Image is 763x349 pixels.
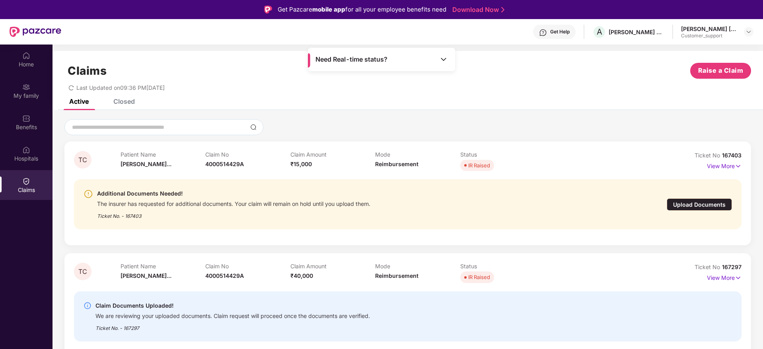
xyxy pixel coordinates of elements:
p: Patient Name [121,151,206,158]
button: Raise a Claim [690,63,751,79]
img: svg+xml;base64,PHN2ZyBpZD0iQ2xhaW0iIHhtbG5zPSJodHRwOi8vd3d3LnczLm9yZy8yMDAwL3N2ZyIgd2lkdGg9IjIwIi... [22,177,30,185]
span: ₹40,000 [290,272,313,279]
div: Ticket No. - 167297 [95,320,370,332]
p: Mode [375,151,460,158]
p: Mode [375,263,460,270]
img: svg+xml;base64,PHN2ZyBpZD0iSW5mby0yMHgyMCIgeG1sbnM9Imh0dHA6Ly93d3cudzMub3JnLzIwMDAvc3ZnIiB3aWR0aD... [84,302,91,310]
div: Get Pazcare for all your employee benefits need [278,5,446,14]
div: [PERSON_NAME] [PERSON_NAME] [681,25,737,33]
p: Status [460,151,545,158]
span: 4000514429A [205,272,244,279]
span: 167297 [722,264,742,270]
img: svg+xml;base64,PHN2ZyBpZD0iQmVuZWZpdHMiIHhtbG5zPSJodHRwOi8vd3d3LnczLm9yZy8yMDAwL3N2ZyIgd2lkdGg9Ij... [22,114,30,122]
p: Claim Amount [290,263,376,270]
span: TC [78,268,87,275]
img: svg+xml;base64,PHN2ZyB4bWxucz0iaHR0cDovL3d3dy53My5vcmcvMjAwMC9zdmciIHdpZHRoPSIxNyIgaGVpZ2h0PSIxNy... [735,273,742,282]
span: [PERSON_NAME]... [121,272,171,279]
p: View More [707,160,742,171]
span: Reimbursement [375,272,418,279]
img: Logo [264,6,272,14]
div: IR Raised [468,161,490,169]
span: 4000514429A [205,161,244,167]
p: Claim No [205,151,290,158]
div: Additional Documents Needed! [97,189,370,198]
div: Claim Documents Uploaded! [95,301,370,310]
img: svg+xml;base64,PHN2ZyB4bWxucz0iaHR0cDovL3d3dy53My5vcmcvMjAwMC9zdmciIHdpZHRoPSIxNyIgaGVpZ2h0PSIxNy... [735,162,742,171]
span: Ticket No [695,264,722,270]
p: Claim Amount [290,151,376,158]
div: The insurer has requested for additional documents. Your claim will remain on hold until you uplo... [97,198,370,207]
img: svg+xml;base64,PHN2ZyBpZD0iSG9zcGl0YWxzIiB4bWxucz0iaHR0cDovL3d3dy53My5vcmcvMjAwMC9zdmciIHdpZHRoPS... [22,146,30,154]
span: Ticket No [695,152,722,159]
div: We are reviewing your uploaded documents. Claim request will proceed once the documents are verif... [95,310,370,320]
h1: Claims [68,64,107,78]
div: Closed [113,97,135,105]
p: Claim No [205,263,290,270]
img: Stroke [501,6,504,14]
span: ₹15,000 [290,161,312,167]
p: Status [460,263,545,270]
div: Active [69,97,89,105]
div: Get Help [550,29,570,35]
a: Download Now [452,6,502,14]
p: View More [707,271,742,282]
img: New Pazcare Logo [10,27,61,37]
strong: mobile app [312,6,345,13]
span: redo [68,84,74,91]
span: Reimbursement [375,161,418,167]
span: TC [78,157,87,163]
img: svg+xml;base64,PHN2ZyBpZD0iU2VhcmNoLTMyeDMyIiB4bWxucz0iaHR0cDovL3d3dy53My5vcmcvMjAwMC9zdmciIHdpZH... [250,124,257,130]
img: svg+xml;base64,PHN2ZyB3aWR0aD0iMjAiIGhlaWdodD0iMjAiIHZpZXdCb3g9IjAgMCAyMCAyMCIgZmlsbD0ibm9uZSIgeG... [22,83,30,91]
img: svg+xml;base64,PHN2ZyBpZD0iV2FybmluZ18tXzI0eDI0IiBkYXRhLW5hbWU9Ildhcm5pbmcgLSAyNHgyNCIgeG1sbnM9Im... [84,189,93,199]
div: Upload Documents [667,198,732,211]
span: Last Updated on 09:36 PM[DATE] [76,84,165,91]
span: Need Real-time status? [315,55,387,64]
div: Customer_support [681,33,737,39]
span: A [597,27,602,37]
div: Ticket No. - 167403 [97,207,370,220]
img: svg+xml;base64,PHN2ZyBpZD0iSGVscC0zMngzMiIgeG1sbnM9Imh0dHA6Ly93d3cudzMub3JnLzIwMDAvc3ZnIiB3aWR0aD... [539,29,547,37]
div: IR Raised [468,273,490,281]
span: Raise a Claim [698,66,744,76]
div: [PERSON_NAME] FRAGRANCES AND FLAVORS PRIVATE LIMITED [609,28,664,36]
img: svg+xml;base64,PHN2ZyBpZD0iSG9tZSIgeG1sbnM9Imh0dHA6Ly93d3cudzMub3JnLzIwMDAvc3ZnIiB3aWR0aD0iMjAiIG... [22,52,30,60]
p: Patient Name [121,263,206,270]
span: 167403 [722,152,742,159]
img: Toggle Icon [440,55,448,63]
img: svg+xml;base64,PHN2ZyBpZD0iRHJvcGRvd24tMzJ4MzIiIHhtbG5zPSJodHRwOi8vd3d3LnczLm9yZy8yMDAwL3N2ZyIgd2... [745,29,752,35]
span: [PERSON_NAME]... [121,161,171,167]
